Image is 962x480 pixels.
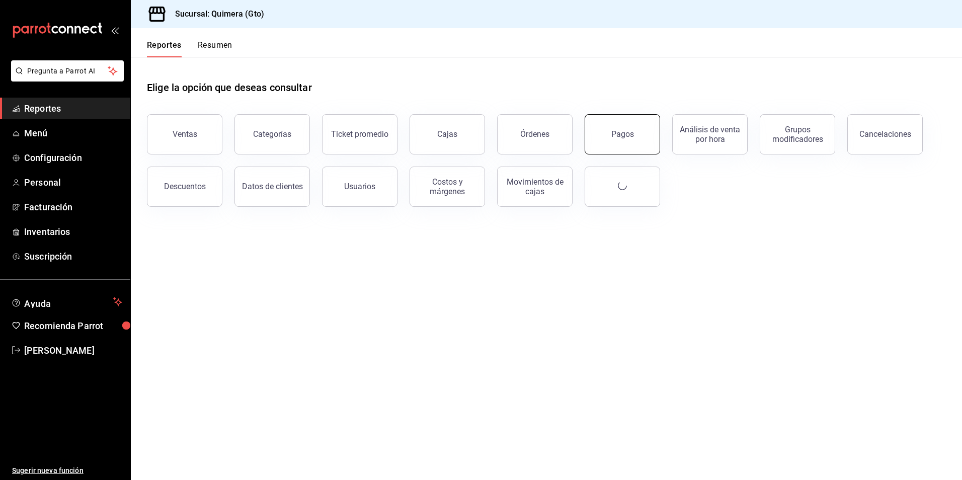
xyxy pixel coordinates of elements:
a: Pregunta a Parrot AI [7,73,124,84]
button: Reportes [147,40,182,57]
h3: Sucursal: Quimera (Gto) [167,8,264,20]
div: Cancelaciones [859,129,911,139]
div: Órdenes [520,129,549,139]
div: Descuentos [164,182,206,191]
button: Pregunta a Parrot AI [11,60,124,82]
span: Pregunta a Parrot AI [27,66,108,76]
span: Configuración [24,151,122,165]
div: navigation tabs [147,40,232,57]
span: Reportes [24,102,122,115]
button: Pagos [585,114,660,154]
div: Grupos modificadores [766,125,829,144]
div: Análisis de venta por hora [679,125,741,144]
div: Movimientos de cajas [504,177,566,196]
span: Personal [24,176,122,189]
button: Movimientos de cajas [497,167,573,207]
div: Usuarios [344,182,375,191]
div: Cajas [437,128,458,140]
span: Facturación [24,200,122,214]
span: Ayuda [24,296,109,308]
span: Suscripción [24,250,122,263]
button: Categorías [234,114,310,154]
button: Análisis de venta por hora [672,114,748,154]
h1: Elige la opción que deseas consultar [147,80,312,95]
button: Grupos modificadores [760,114,835,154]
button: Cancelaciones [847,114,923,154]
button: Costos y márgenes [410,167,485,207]
div: Datos de clientes [242,182,303,191]
div: Costos y márgenes [416,177,478,196]
button: Ventas [147,114,222,154]
div: Ventas [173,129,197,139]
button: Descuentos [147,167,222,207]
div: Ticket promedio [331,129,388,139]
span: Recomienda Parrot [24,319,122,333]
button: Usuarios [322,167,397,207]
button: Datos de clientes [234,167,310,207]
div: Pagos [611,129,634,139]
div: Categorías [253,129,291,139]
button: Resumen [198,40,232,57]
button: Órdenes [497,114,573,154]
span: Menú [24,126,122,140]
button: Ticket promedio [322,114,397,154]
a: Cajas [410,114,485,154]
button: open_drawer_menu [111,26,119,34]
span: Sugerir nueva función [12,465,122,476]
span: Inventarios [24,225,122,238]
span: [PERSON_NAME] [24,344,122,357]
